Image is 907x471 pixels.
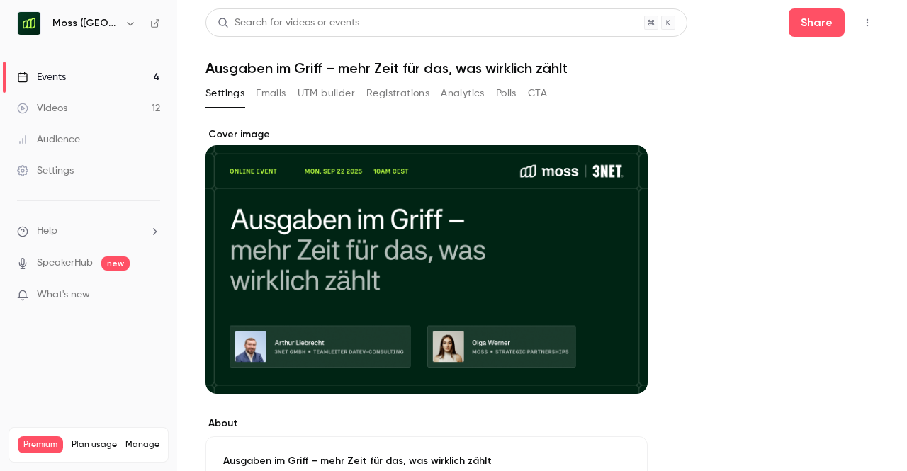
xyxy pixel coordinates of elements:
[17,70,66,84] div: Events
[256,82,286,105] button: Emails
[72,439,117,450] span: Plan usage
[205,59,879,76] h1: Ausgaben im Griff – mehr Zeit für das, was wirklich zählt
[205,127,648,142] label: Cover image
[125,439,159,450] a: Manage
[37,224,57,239] span: Help
[18,436,63,453] span: Premium
[223,454,630,468] p: Ausgaben im Griff – mehr Zeit für das, was wirklich zählt
[366,82,429,105] button: Registrations
[205,127,648,394] section: Cover image
[18,12,40,35] img: Moss (DE)
[218,16,359,30] div: Search for videos or events
[143,289,160,302] iframe: Noticeable Trigger
[37,256,93,271] a: SpeakerHub
[37,288,90,302] span: What's new
[205,416,648,431] label: About
[441,82,485,105] button: Analytics
[789,8,845,37] button: Share
[17,101,67,115] div: Videos
[298,82,355,105] button: UTM builder
[205,82,244,105] button: Settings
[17,224,160,239] li: help-dropdown-opener
[52,16,119,30] h6: Moss ([GEOGRAPHIC_DATA])
[496,82,517,105] button: Polls
[101,256,130,271] span: new
[528,82,547,105] button: CTA
[17,164,74,178] div: Settings
[17,132,80,147] div: Audience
